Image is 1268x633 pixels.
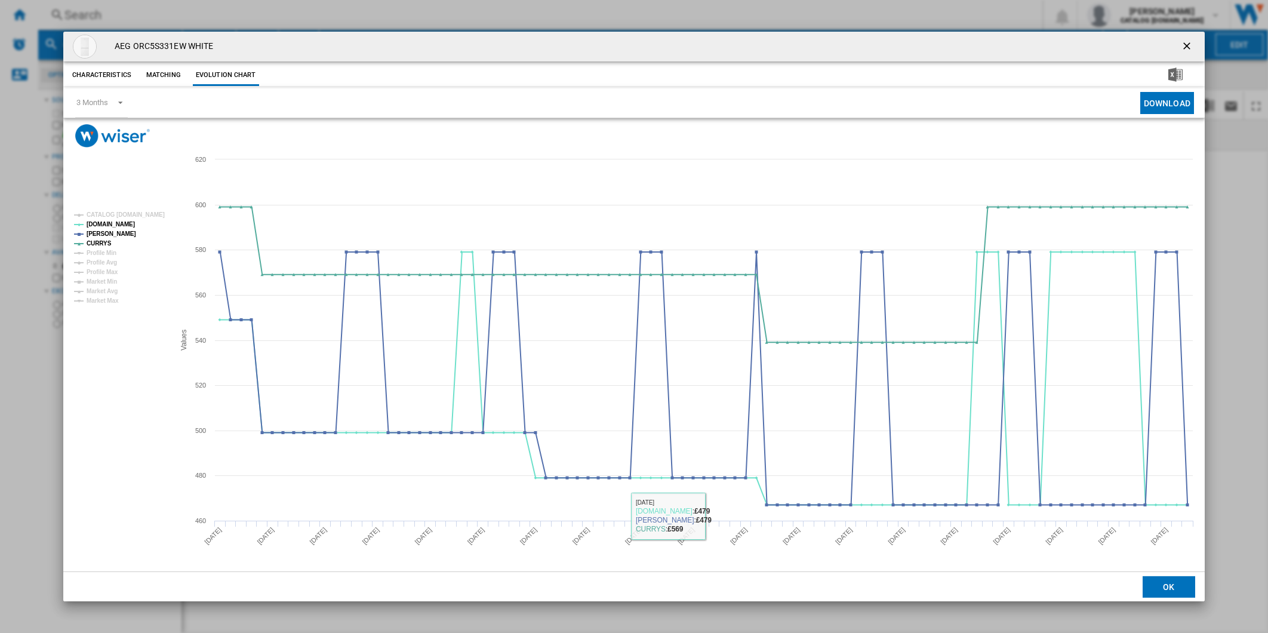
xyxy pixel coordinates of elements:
tspan: [DATE] [729,526,749,546]
tspan: [DATE] [1097,526,1117,546]
tspan: 460 [195,517,206,524]
tspan: [DATE] [414,526,433,546]
ng-md-icon: getI18NText('BUTTONS.CLOSE_DIALOG') [1181,40,1195,54]
tspan: Values [180,330,188,351]
tspan: [DATE] [624,526,644,546]
button: Characteristics [69,64,134,86]
button: Matching [137,64,190,86]
tspan: [DATE] [676,526,696,546]
img: excel-24x24.png [1168,67,1183,82]
tspan: [DATE] [781,526,801,546]
img: logo_wiser_300x94.png [75,124,150,148]
tspan: [DATE] [1150,526,1169,546]
button: Evolution chart [193,64,259,86]
md-dialog: Product popup [63,32,1205,601]
tspan: [DATE] [1044,526,1064,546]
tspan: [DATE] [939,526,959,546]
tspan: [DATE] [466,526,486,546]
tspan: 600 [195,201,206,208]
tspan: [DATE] [361,526,381,546]
tspan: Market Avg [87,288,118,294]
tspan: 500 [195,427,206,434]
tspan: [DATE] [519,526,538,546]
tspan: [DATE] [203,526,223,546]
img: 111818845 [73,35,97,59]
tspan: [DATE] [571,526,591,546]
button: getI18NText('BUTTONS.CLOSE_DIALOG') [1176,35,1200,59]
tspan: Profile Min [87,250,116,256]
tspan: 480 [195,472,206,479]
tspan: CATALOG [DOMAIN_NAME] [87,211,165,218]
tspan: [DATE] [834,526,854,546]
button: OK [1143,576,1195,598]
tspan: [DATE] [256,526,276,546]
tspan: 520 [195,382,206,389]
tspan: CURRYS [87,240,112,247]
tspan: 560 [195,291,206,299]
tspan: [DATE] [887,526,906,546]
tspan: 540 [195,337,206,344]
button: Download in Excel [1149,64,1202,86]
tspan: Market Max [87,297,119,304]
tspan: [DATE] [992,526,1011,546]
h4: AEG ORC5S331EW WHITE [109,41,213,53]
div: 3 Months [76,98,107,107]
tspan: [PERSON_NAME] [87,231,136,237]
tspan: Profile Max [87,269,118,275]
tspan: 620 [195,156,206,163]
tspan: Profile Avg [87,259,117,266]
button: Download [1140,92,1194,114]
tspan: [DOMAIN_NAME] [87,221,135,228]
tspan: Market Min [87,278,117,285]
tspan: [DATE] [309,526,328,546]
tspan: 580 [195,246,206,253]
